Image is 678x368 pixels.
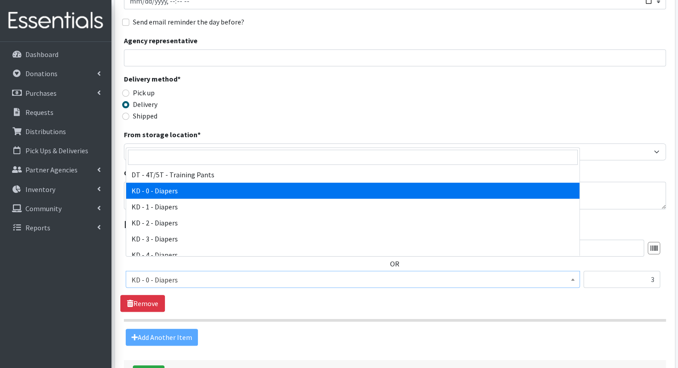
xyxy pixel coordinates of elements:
label: OR [390,258,399,269]
a: Donations [4,65,108,82]
p: Requests [25,108,53,117]
a: Distributions [4,123,108,140]
span: KD - 0 - Diapers [131,274,574,286]
li: KD - 3 - Diapers [126,231,579,247]
p: Reports [25,223,50,232]
p: Inventory [25,185,55,194]
input: Quantity [583,271,660,288]
label: Pick up [133,87,155,98]
li: KD - 2 - Diapers [126,215,579,231]
p: Pick Ups & Deliveries [25,146,88,155]
li: KD - 0 - Diapers [126,183,579,199]
a: Remove [120,295,165,312]
img: HumanEssentials [4,6,108,36]
a: Community [4,200,108,217]
li: KD - 4 - Diapers [126,247,579,263]
legend: Delivery method [124,74,259,87]
span: KD - 0 - Diapers [126,271,580,288]
li: KD - 1 - Diapers [126,199,579,215]
label: Agency representative [124,35,197,46]
p: Distributions [25,127,66,136]
a: Partner Agencies [4,161,108,179]
a: Pick Ups & Deliveries [4,142,108,159]
abbr: required [197,130,201,139]
p: Dashboard [25,50,58,59]
p: Purchases [25,89,57,98]
a: Inventory [4,180,108,198]
a: Requests [4,103,108,121]
p: Donations [25,69,58,78]
label: From storage location [124,129,201,140]
a: Purchases [4,84,108,102]
a: Dashboard [4,45,108,63]
label: Delivery [133,99,157,110]
label: Send email reminder the day before? [133,16,244,27]
label: Shipped [133,110,157,121]
label: Comment [124,168,156,178]
p: Partner Agencies [25,165,78,174]
a: Reports [4,219,108,237]
legend: Items in this distribution [124,217,666,233]
li: DT - 4T/5T - Training Pants [126,167,579,183]
abbr: required [177,74,181,83]
p: Community [25,204,62,213]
